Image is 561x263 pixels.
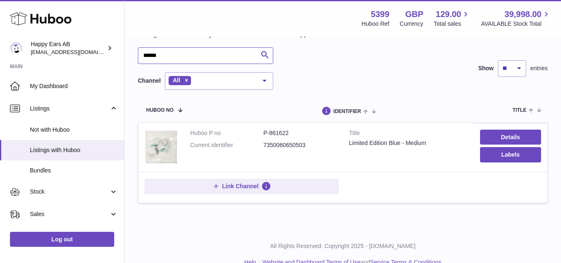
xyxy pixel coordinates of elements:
[10,232,114,247] a: Log out
[145,129,178,164] img: Limited Edition Blue - Medium
[349,129,468,139] strong: Title
[333,109,361,114] span: identifier
[30,188,109,196] span: Stock
[481,20,551,28] span: AVAILABLE Stock Total
[478,64,494,72] label: Show
[349,139,468,147] div: Limited Edition Blue - Medium
[371,9,390,20] strong: 5399
[30,82,118,90] span: My Dashboard
[222,182,259,190] span: Link Channel
[263,129,336,137] dd: P-861622
[190,141,263,149] dt: Current identifier
[30,167,118,175] span: Bundles
[31,40,105,56] div: Happy Ears AB
[30,146,118,154] span: Listings with Huboo
[481,9,551,28] a: 39,998.00 AVAILABLE Stock Total
[146,108,174,113] span: Huboo no
[138,77,161,85] label: Channel
[263,141,336,149] dd: 7350060650503
[436,9,461,20] span: 129.00
[30,126,118,134] span: Not with Huboo
[434,9,470,28] a: 129.00 Total sales
[480,147,541,162] button: Labels
[173,77,180,84] span: All
[362,20,390,28] div: Huboo Ref
[31,49,122,55] span: [EMAIL_ADDRESS][DOMAIN_NAME]
[30,210,109,218] span: Sales
[505,9,541,20] span: 39,998.00
[30,105,109,113] span: Listings
[512,108,526,113] span: title
[10,42,22,54] img: internalAdmin-5399@internal.huboo.com
[405,9,423,20] strong: GBP
[434,20,470,28] span: Total sales
[145,179,339,194] button: Link Channel
[190,129,263,137] dt: Huboo P no
[400,20,424,28] div: Currency
[480,130,541,145] a: Details
[131,242,554,250] p: All Rights Reserved. Copyright 2025 - [DOMAIN_NAME]
[530,64,548,72] span: entries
